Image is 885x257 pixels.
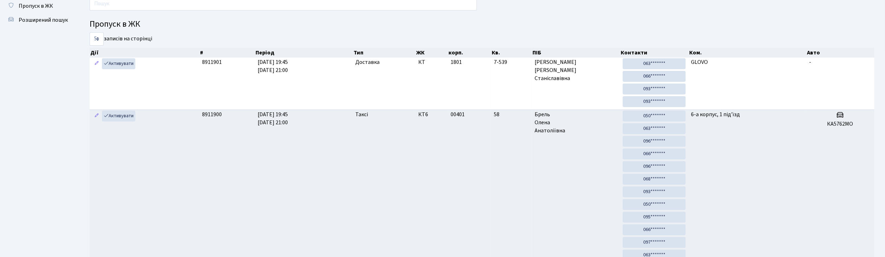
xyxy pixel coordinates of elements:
span: [PERSON_NAME] [PERSON_NAME] Станіславівна [535,58,617,83]
span: 00401 [451,111,465,118]
a: Розширений пошук [4,13,74,27]
span: Брель Олена Анатоліївна [535,111,617,135]
span: GLOVO [691,58,708,66]
span: 1801 [451,58,462,66]
th: Тип [353,48,416,58]
h5: КА5762МО [809,121,872,127]
th: # [199,48,255,58]
th: ПІБ [532,48,620,58]
span: [DATE] 19:45 [DATE] 21:00 [258,58,288,74]
span: 6-а корпус, 1 під'їзд [691,111,740,118]
a: Редагувати [92,58,101,69]
span: 7-539 [494,58,529,66]
a: Редагувати [92,111,101,121]
th: Авто [807,48,875,58]
a: Активувати [102,58,135,69]
th: Контакти [620,48,689,58]
span: КТ [418,58,445,66]
span: 8911900 [202,111,222,118]
th: Ком. [689,48,806,58]
span: Пропуск в ЖК [19,2,53,10]
span: - [809,58,811,66]
span: [DATE] 19:45 [DATE] 21:00 [258,111,288,126]
th: Період [255,48,353,58]
th: корп. [448,48,491,58]
a: Активувати [102,111,135,121]
th: Кв. [491,48,532,58]
th: ЖК [415,48,448,58]
span: 58 [494,111,529,119]
select: записів на сторінці [90,32,104,46]
span: КТ6 [418,111,445,119]
span: 8911901 [202,58,222,66]
span: Розширений пошук [19,16,68,24]
th: Дії [90,48,199,58]
span: Таксі [356,111,368,119]
h4: Пропуск в ЖК [90,19,874,29]
span: Доставка [356,58,380,66]
label: записів на сторінці [90,32,152,46]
